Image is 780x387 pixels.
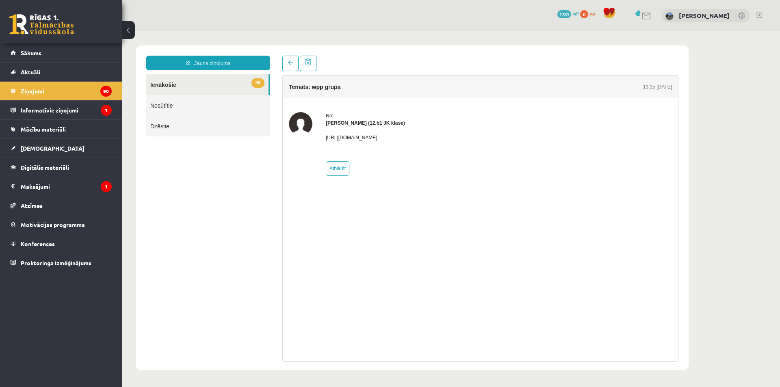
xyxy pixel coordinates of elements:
a: Rīgas 1. Tālmācības vidusskola [9,14,74,35]
legend: Ziņojumi [21,82,112,100]
span: xp [589,10,595,17]
span: Motivācijas programma [21,221,85,228]
span: Digitālie materiāli [21,164,69,171]
strong: [PERSON_NAME] (12.b1 JK klase) [204,89,283,95]
a: Sākums [11,43,112,62]
a: Atzīmes [11,196,112,215]
a: Dzēstie [24,84,148,105]
a: Maksājumi1 [11,177,112,196]
span: 0 [580,10,588,18]
h4: Temats: wpp grupa [167,52,219,59]
a: Nosūtītie [24,64,148,84]
legend: Informatīvie ziņojumi [21,101,112,119]
img: Markuss Bogrecs [665,12,674,20]
a: Proktoringa izmēģinājums [11,253,112,272]
span: Proktoringa izmēģinājums [21,259,91,266]
div: 13:15 [DATE] [521,52,550,59]
i: 1 [101,181,112,192]
a: 0 xp [580,10,599,17]
a: Informatīvie ziņojumi1 [11,101,112,119]
a: Mācību materiāli [11,120,112,138]
a: Atbildēt [204,130,227,145]
span: 1781 [557,10,571,18]
a: 1781 mP [557,10,579,17]
img: Megija Balabkina [167,81,191,104]
a: 89Ienākošie [24,43,147,64]
i: 1 [101,105,112,116]
a: Jauns ziņojums [24,24,148,39]
a: Konferences [11,234,112,253]
span: Sākums [21,49,41,56]
i: 90 [100,86,112,97]
span: 89 [130,47,143,56]
span: [DEMOGRAPHIC_DATA] [21,145,84,152]
span: Konferences [21,240,55,247]
span: Mācību materiāli [21,125,66,133]
a: Motivācijas programma [11,215,112,234]
a: Digitālie materiāli [11,158,112,177]
a: Ziņojumi90 [11,82,112,100]
a: Aktuāli [11,63,112,81]
p: [URL][DOMAIN_NAME] [204,103,283,110]
a: [PERSON_NAME] [679,11,730,19]
legend: Maksājumi [21,177,112,196]
a: [DEMOGRAPHIC_DATA] [11,139,112,158]
span: Atzīmes [21,202,43,209]
span: mP [572,10,579,17]
span: Aktuāli [21,68,40,76]
div: No: [204,81,283,88]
